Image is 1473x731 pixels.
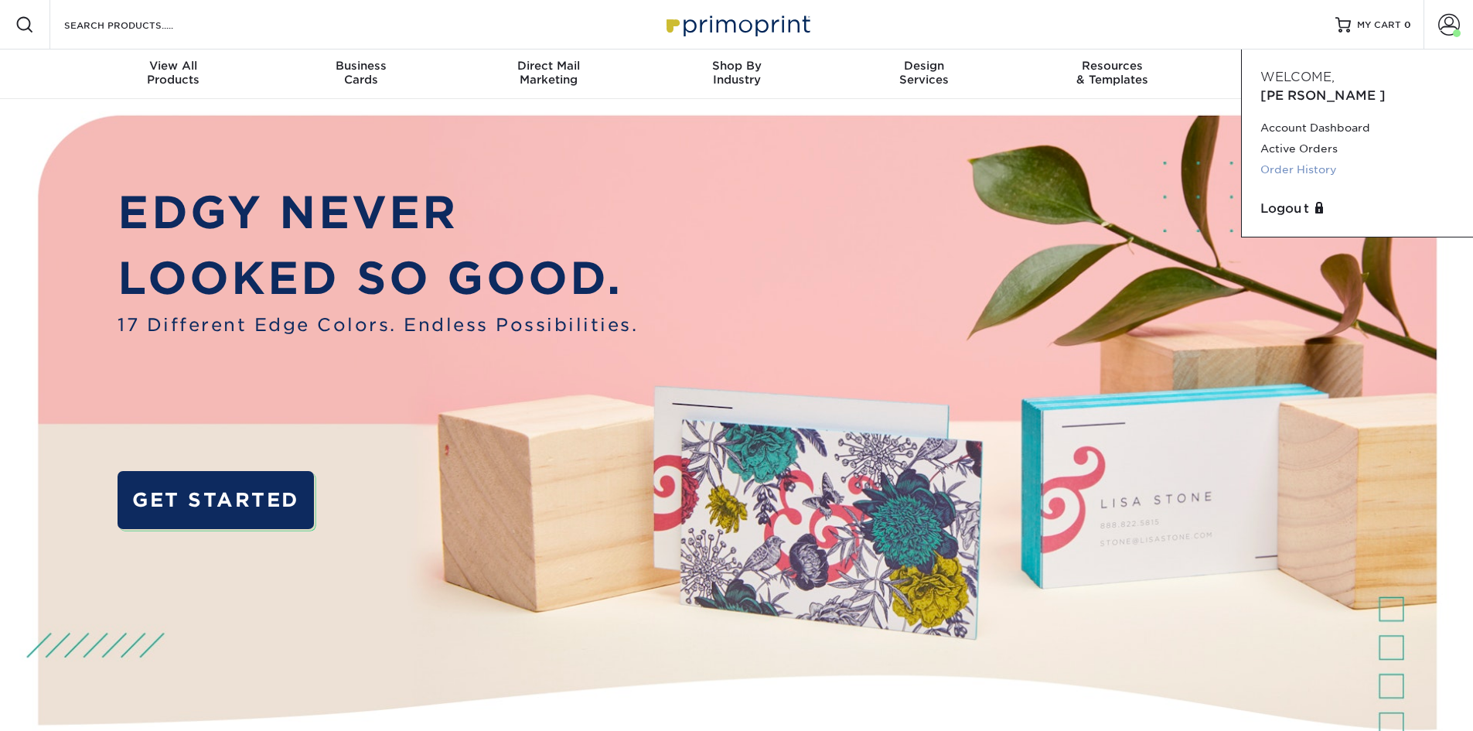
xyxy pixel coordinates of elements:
[643,50,830,99] a: Shop ByIndustry
[1260,138,1454,159] a: Active Orders
[660,8,814,41] img: Primoprint
[1260,70,1335,84] span: Welcome,
[1357,19,1401,32] span: MY CART
[118,471,313,529] a: GET STARTED
[455,59,643,87] div: Marketing
[118,179,638,246] p: EDGY NEVER
[267,50,455,99] a: BusinessCards
[643,59,830,87] div: Industry
[1260,200,1454,218] a: Logout
[118,312,638,338] span: 17 Different Edge Colors. Endless Possibilities.
[643,59,830,73] span: Shop By
[63,15,213,34] input: SEARCH PRODUCTS.....
[80,50,268,99] a: View AllProducts
[1018,59,1206,73] span: Resources
[1018,59,1206,87] div: & Templates
[1018,50,1206,99] a: Resources& Templates
[267,59,455,73] span: Business
[1206,59,1394,73] span: Contact
[455,50,643,99] a: Direct MailMarketing
[1206,59,1394,87] div: & Support
[80,59,268,87] div: Products
[1260,118,1454,138] a: Account Dashboard
[1404,19,1411,30] span: 0
[455,59,643,73] span: Direct Mail
[1260,159,1454,180] a: Order History
[267,59,455,87] div: Cards
[1206,50,1394,99] a: Contact& Support
[1260,88,1386,103] span: [PERSON_NAME]
[80,59,268,73] span: View All
[118,245,638,312] p: LOOKED SO GOOD.
[830,59,1018,73] span: Design
[830,50,1018,99] a: DesignServices
[830,59,1018,87] div: Services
